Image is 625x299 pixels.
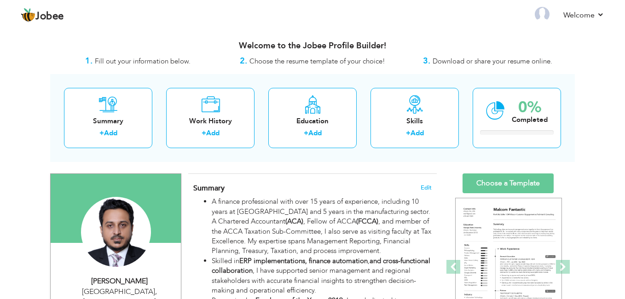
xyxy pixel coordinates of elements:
div: Work History [174,116,247,126]
li: A finance professional with over 15 years of experience, including 10 years at [GEOGRAPHIC_DATA] ... [212,197,432,256]
strong: (FCCA) [356,217,378,226]
a: Add [411,128,424,138]
a: Add [104,128,117,138]
li: Skilled in , , I have supported senior management and regional stakeholders with accurate financi... [212,256,432,296]
div: Summary [71,116,145,126]
div: 0% [512,100,548,115]
div: [PERSON_NAME] [58,276,181,287]
strong: (ACA) [285,217,303,226]
span: Download or share your resume online. [433,57,552,66]
span: Jobee [35,11,64,22]
span: Fill out your information below. [95,57,191,66]
strong: ERP implementations, finance automation [239,256,368,265]
span: Choose the resume template of your choice! [249,57,385,66]
label: + [99,128,104,138]
h3: Welcome to the Jobee Profile Builder! [50,41,575,51]
a: Add [206,128,220,138]
a: Choose a Template [463,173,554,193]
h4: Adding a summary is a quick and easy way to highlight your experience and interests. [193,184,432,193]
label: + [304,128,308,138]
strong: and cross-functional collaboration [212,256,430,275]
div: Skills [378,116,451,126]
div: Completed [512,115,548,125]
span: Summary [193,183,225,193]
div: Education [276,116,349,126]
a: Jobee [21,8,64,23]
img: Profile Img [535,7,550,22]
img: MUHAMMAD AYAZ KHAN [81,197,151,267]
img: jobee.io [21,8,35,23]
label: + [406,128,411,138]
span: , [155,287,157,297]
label: + [202,128,206,138]
strong: 1. [85,55,93,67]
span: Edit [421,184,432,191]
a: Add [308,128,322,138]
strong: 3. [423,55,430,67]
strong: 2. [240,55,247,67]
a: Welcome [563,10,604,21]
